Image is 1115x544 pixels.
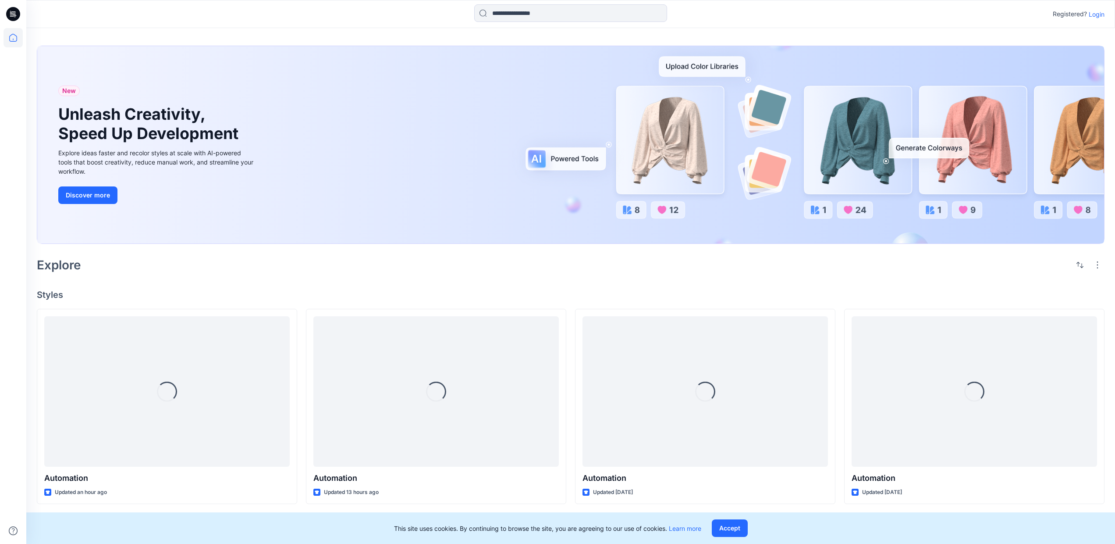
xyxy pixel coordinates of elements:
button: Discover more [58,186,117,204]
p: Login [1089,10,1104,19]
a: Learn more [669,525,701,532]
h2: Explore [37,258,81,272]
span: New [62,86,76,96]
a: Discover more [58,186,256,204]
p: Updated [DATE] [593,488,633,497]
p: Automation [44,472,290,484]
button: Accept [712,519,748,537]
h4: Styles [37,290,1104,300]
p: Automation [852,472,1097,484]
p: Updated 13 hours ago [324,488,379,497]
p: Registered? [1053,9,1087,19]
h1: Unleash Creativity, Speed Up Development [58,105,242,143]
p: Automation [582,472,828,484]
div: Explore ideas faster and recolor styles at scale with AI-powered tools that boost creativity, red... [58,148,256,176]
p: This site uses cookies. By continuing to browse the site, you are agreeing to our use of cookies. [394,524,701,533]
p: Automation [313,472,559,484]
p: Updated [DATE] [862,488,902,497]
p: Updated an hour ago [55,488,107,497]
